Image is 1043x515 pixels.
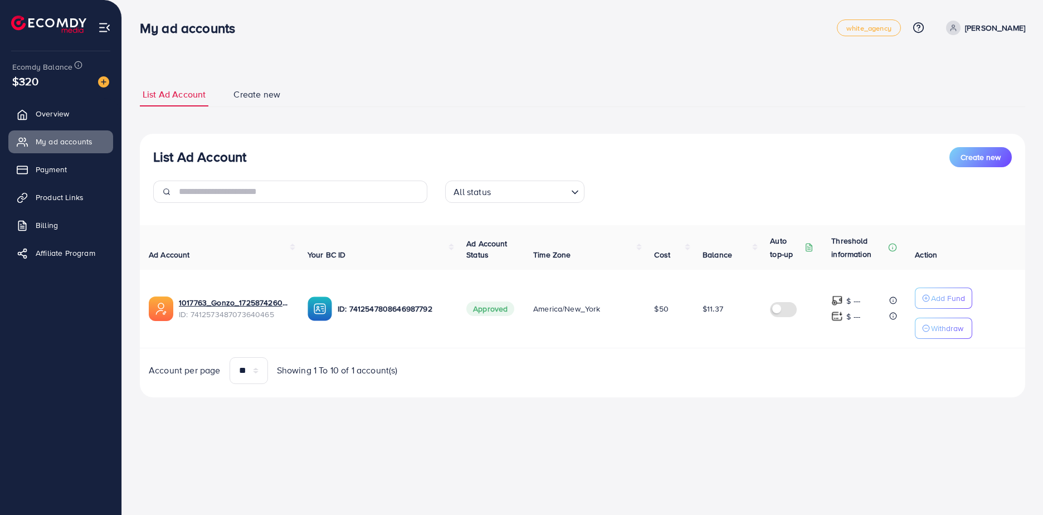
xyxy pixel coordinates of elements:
[140,20,244,36] h3: My ad accounts
[846,310,860,323] p: $ ---
[98,76,109,88] img: image
[846,294,860,308] p: $ ---
[703,249,732,260] span: Balance
[149,297,173,321] img: ic-ads-acc.e4c84228.svg
[36,108,69,119] span: Overview
[915,318,972,339] button: Withdraw
[533,249,571,260] span: Time Zone
[654,249,670,260] span: Cost
[915,249,937,260] span: Action
[338,302,449,315] p: ID: 7412547808646987792
[11,16,86,33] img: logo
[961,152,1001,163] span: Create new
[149,249,190,260] span: Ad Account
[277,364,398,377] span: Showing 1 To 10 of 1 account(s)
[965,21,1025,35] p: [PERSON_NAME]
[8,242,113,264] a: Affiliate Program
[308,249,346,260] span: Your BC ID
[837,20,901,36] a: white_agency
[12,61,72,72] span: Ecomdy Balance
[8,103,113,125] a: Overview
[494,182,567,200] input: Search for option
[451,184,493,200] span: All status
[153,149,246,165] h3: List Ad Account
[12,73,39,89] span: $320
[846,25,891,32] span: white_agency
[179,297,290,320] div: <span class='underline'>1017763_Gonzo_1725874260293</span></br>7412573487073640465
[466,302,514,316] span: Approved
[98,21,111,34] img: menu
[931,322,963,335] p: Withdraw
[8,130,113,153] a: My ad accounts
[915,288,972,309] button: Add Fund
[931,291,965,305] p: Add Fund
[149,364,221,377] span: Account per page
[36,247,95,259] span: Affiliate Program
[942,21,1025,35] a: [PERSON_NAME]
[8,214,113,236] a: Billing
[949,147,1012,167] button: Create new
[143,88,206,101] span: List Ad Account
[996,465,1035,507] iframe: Chat
[36,164,67,175] span: Payment
[308,297,332,321] img: ic-ba-acc.ded83a64.svg
[466,238,508,260] span: Ad Account Status
[36,220,58,231] span: Billing
[831,234,886,261] p: Threshold information
[36,192,84,203] span: Product Links
[703,303,723,314] span: $11.37
[179,297,290,308] a: 1017763_Gonzo_1725874260293
[770,234,802,261] p: Auto top-up
[8,186,113,208] a: Product Links
[179,309,290,320] span: ID: 7412573487073640465
[533,303,601,314] span: America/New_York
[654,303,668,314] span: $50
[831,310,843,322] img: top-up amount
[36,136,92,147] span: My ad accounts
[831,295,843,307] img: top-up amount
[8,158,113,181] a: Payment
[233,88,280,101] span: Create new
[445,181,584,203] div: Search for option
